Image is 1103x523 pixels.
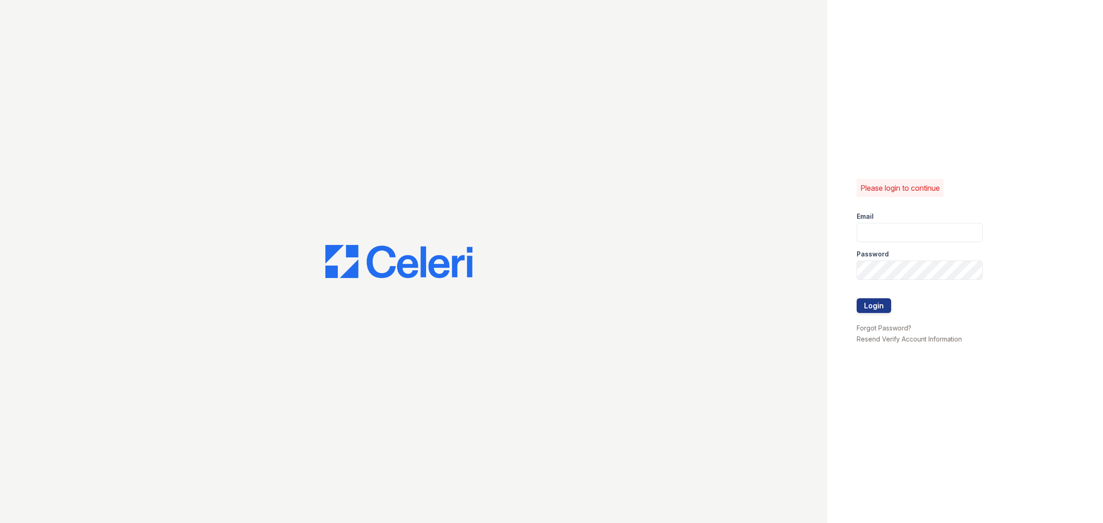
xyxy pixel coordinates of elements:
label: Email [857,212,874,221]
button: Login [857,298,891,313]
p: Please login to continue [860,182,940,193]
label: Password [857,250,889,259]
a: Forgot Password? [857,324,911,332]
img: CE_Logo_Blue-a8612792a0a2168367f1c8372b55b34899dd931a85d93a1a3d3e32e68fde9ad4.png [325,245,472,278]
a: Resend Verify Account Information [857,335,962,343]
